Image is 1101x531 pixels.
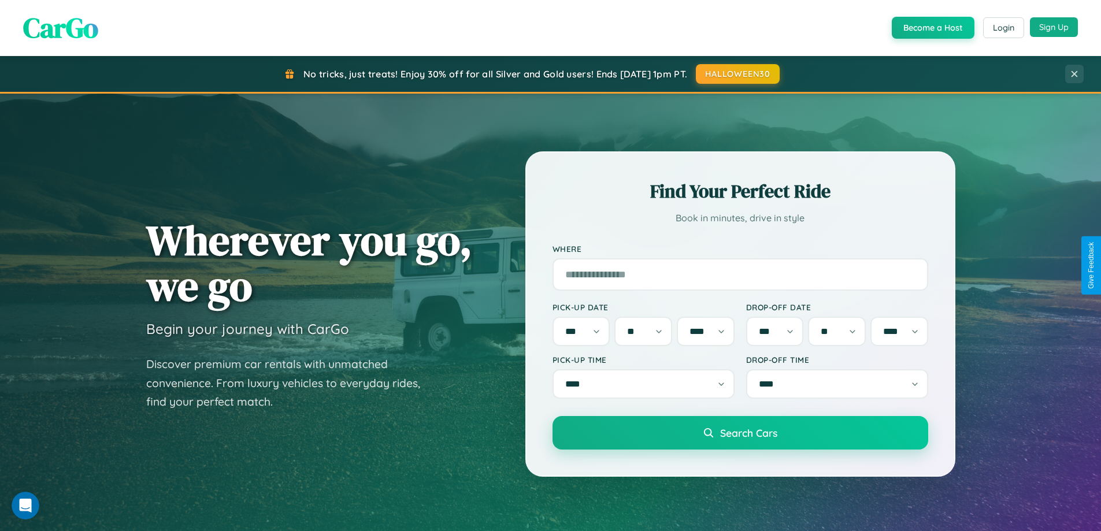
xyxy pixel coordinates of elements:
button: Sign Up [1030,17,1078,37]
h2: Find Your Perfect Ride [553,179,928,204]
h1: Wherever you go, we go [146,217,472,309]
h3: Begin your journey with CarGo [146,320,349,337]
button: HALLOWEEN30 [696,64,780,84]
label: Where [553,244,928,254]
label: Drop-off Time [746,355,928,365]
p: Book in minutes, drive in style [553,210,928,226]
p: Discover premium car rentals with unmatched convenience. From luxury vehicles to everyday rides, ... [146,355,435,411]
button: Login [983,17,1024,38]
button: Become a Host [892,17,974,39]
span: Search Cars [720,426,777,439]
span: CarGo [23,9,98,47]
span: No tricks, just treats! Enjoy 30% off for all Silver and Gold users! Ends [DATE] 1pm PT. [303,68,687,80]
label: Pick-up Date [553,302,735,312]
iframe: Intercom live chat [12,492,39,519]
label: Pick-up Time [553,355,735,365]
label: Drop-off Date [746,302,928,312]
div: Give Feedback [1087,242,1095,289]
button: Search Cars [553,416,928,450]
